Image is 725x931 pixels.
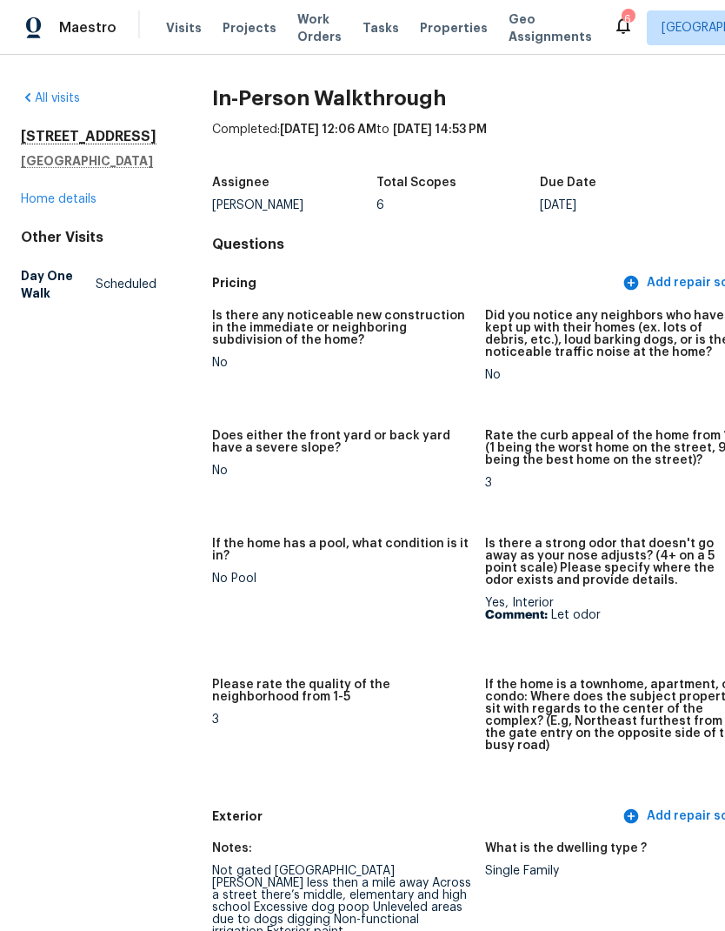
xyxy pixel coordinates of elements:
[212,842,252,854] h5: Notes:
[280,124,376,136] span: [DATE] 12:06 AM
[96,276,156,293] span: Scheduled
[212,199,376,211] div: [PERSON_NAME]
[212,573,471,585] div: No Pool
[212,538,471,562] h5: If the home has a pool, what condition is it in?
[376,177,456,189] h5: Total Scopes
[21,229,156,246] div: Other Visits
[362,22,399,34] span: Tasks
[212,310,471,346] h5: Is there any noticeable new construction in the immediate or neighboring subdivision of the home?
[212,430,471,454] h5: Does either the front yard or back yard have a severe slope?
[376,199,541,211] div: 6
[212,274,619,292] h5: Pricing
[21,193,96,205] a: Home details
[59,19,116,37] span: Maestro
[540,177,596,189] h5: Due Date
[21,92,80,104] a: All visits
[622,10,634,28] div: 6
[212,357,471,369] div: No
[212,713,471,726] div: 3
[212,177,269,189] h5: Assignee
[166,19,202,37] span: Visits
[21,260,156,309] a: Day One WalkScheduled
[420,19,488,37] span: Properties
[223,19,276,37] span: Projects
[393,124,487,136] span: [DATE] 14:53 PM
[212,679,471,703] h5: Please rate the quality of the neighborhood from 1-5
[485,842,647,854] h5: What is the dwelling type ?
[21,267,96,302] h5: Day One Walk
[212,807,619,826] h5: Exterior
[485,609,548,621] b: Comment:
[540,199,704,211] div: [DATE]
[297,10,342,45] span: Work Orders
[509,10,592,45] span: Geo Assignments
[212,465,471,477] div: No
